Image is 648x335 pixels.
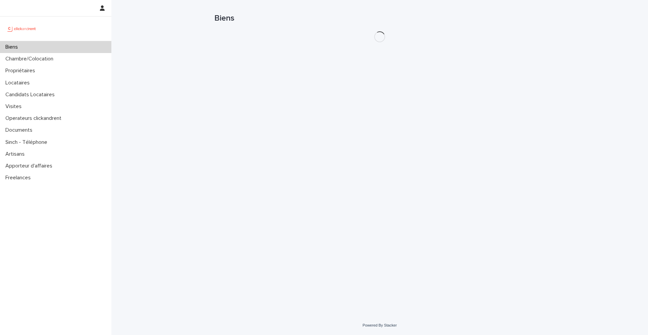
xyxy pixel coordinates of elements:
p: Artisans [3,151,30,157]
p: Chambre/Colocation [3,56,59,62]
p: Visites [3,103,27,110]
img: UCB0brd3T0yccxBKYDjQ [5,22,38,35]
p: Propriétaires [3,68,40,74]
p: Biens [3,44,23,50]
p: Operateurs clickandrent [3,115,67,122]
p: Sinch - Téléphone [3,139,53,146]
p: Apporteur d'affaires [3,163,58,169]
p: Documents [3,127,38,133]
p: Locataires [3,80,35,86]
p: Candidats Locataires [3,92,60,98]
h1: Biens [214,14,545,23]
a: Powered By Stacker [362,323,397,327]
p: Freelances [3,175,36,181]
